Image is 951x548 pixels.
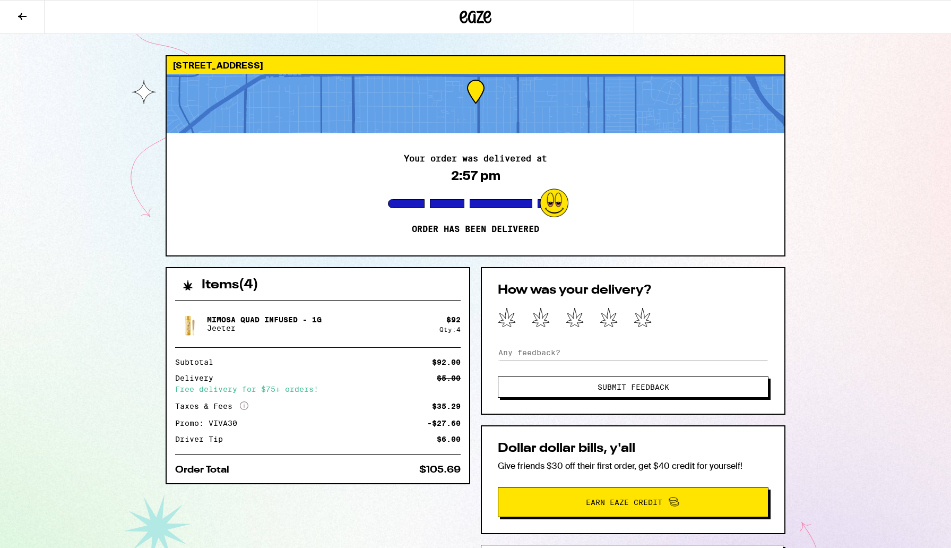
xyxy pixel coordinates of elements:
[498,487,768,517] button: Earn Eaze Credit
[175,401,248,411] div: Taxes & Fees
[427,419,461,427] div: -$27.60
[437,374,461,382] div: $5.00
[432,403,461,410] div: $35.29
[175,435,230,443] div: Driver Tip
[498,442,768,455] h2: Dollar dollar bills, y'all
[439,326,461,333] div: Qty: 4
[175,386,461,393] div: Free delivery for $75+ orders!
[202,279,258,292] h2: Items ( 4 )
[207,324,322,332] p: Jeeter
[412,224,539,235] p: Order has been delivered
[498,284,768,297] h2: How was your delivery?
[498,460,768,472] p: Give friends $30 off their first order, get $40 credit for yourself!
[451,168,500,183] div: 2:57 pm
[175,419,245,427] div: Promo: VIVA30
[175,309,205,339] img: Mimosa Quad Infused - 1g
[175,465,237,475] div: Order Total
[207,315,322,324] p: Mimosa Quad Infused - 1g
[586,499,662,506] span: Earn Eaze Credit
[167,56,784,74] div: [STREET_ADDRESS]
[498,345,768,361] input: Any feedback?
[175,374,221,382] div: Delivery
[498,376,768,398] button: Submit Feedback
[419,465,461,475] div: $105.69
[598,383,669,391] span: Submit Feedback
[175,358,221,366] div: Subtotal
[437,435,461,443] div: $6.00
[404,155,547,163] h2: Your order was delivered at
[446,315,461,324] div: $ 92
[432,358,461,366] div: $92.00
